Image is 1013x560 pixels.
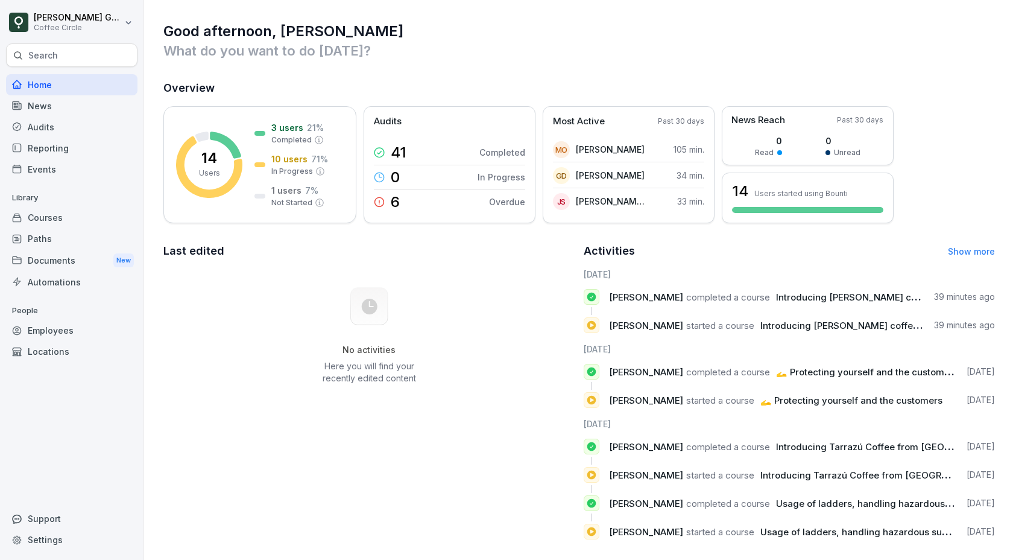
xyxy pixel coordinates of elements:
[686,469,754,481] span: started a course
[609,395,683,406] span: [PERSON_NAME]
[6,138,137,159] a: Reporting
[837,115,883,126] p: Past 30 days
[271,184,301,197] p: 1 users
[731,113,785,127] p: News Reach
[967,469,995,481] p: [DATE]
[6,95,137,116] a: News
[754,189,848,198] p: Users started using Bounti
[199,168,220,179] p: Users
[686,366,770,378] span: completed a course
[6,249,137,272] a: DocumentsNew
[686,441,770,453] span: completed a course
[834,147,860,158] p: Unread
[391,195,400,209] p: 6
[6,341,137,362] a: Locations
[6,159,137,180] a: Events
[609,320,683,331] span: [PERSON_NAME]
[658,116,704,127] p: Past 30 days
[732,181,748,202] h3: 14
[6,116,137,138] a: Audits
[584,418,996,430] h6: [DATE]
[308,360,430,384] p: Here you will find your recently edited content
[760,395,942,406] span: 🫴 Protecting yourself and the customers
[163,22,995,41] h1: Good afternoon, [PERSON_NAME]
[948,246,995,256] a: Show more
[576,169,645,182] p: [PERSON_NAME]
[686,291,770,303] span: completed a course
[674,143,704,156] p: 105 min.
[271,197,312,208] p: Not Started
[934,319,995,331] p: 39 minutes ago
[6,74,137,95] a: Home
[6,301,137,320] p: People
[609,441,683,453] span: [PERSON_NAME]
[271,135,312,145] p: Completed
[967,394,995,406] p: [DATE]
[271,166,313,177] p: In Progress
[479,146,525,159] p: Completed
[271,121,303,134] p: 3 users
[163,80,995,97] h2: Overview
[489,196,525,208] p: Overdue
[686,526,754,538] span: started a course
[6,207,137,228] a: Courses
[553,115,605,129] p: Most Active
[6,249,137,272] div: Documents
[686,395,754,406] span: started a course
[584,268,996,281] h6: [DATE]
[934,291,995,303] p: 39 minutes ago
[686,320,754,331] span: started a course
[609,291,683,303] span: [PERSON_NAME]
[478,171,525,183] p: In Progress
[6,508,137,529] div: Support
[686,498,770,509] span: completed a course
[6,272,137,293] a: Automations
[967,526,995,538] p: [DATE]
[28,49,58,62] p: Search
[755,147,774,158] p: Read
[609,526,683,538] span: [PERSON_NAME]
[967,497,995,509] p: [DATE]
[755,135,782,147] p: 0
[825,135,860,147] p: 0
[307,121,324,134] p: 21 %
[576,195,645,208] p: [PERSON_NAME] [PERSON_NAME]
[34,24,122,32] p: Coffee Circle
[6,188,137,208] p: Library
[113,253,134,267] div: New
[553,167,570,184] div: GD
[609,366,683,378] span: [PERSON_NAME]
[163,41,995,60] p: What do you want to do [DATE]?
[163,243,575,259] h2: Last edited
[609,469,683,481] span: [PERSON_NAME]
[391,170,400,185] p: 0
[967,441,995,453] p: [DATE]
[308,345,430,355] h5: No activities
[271,153,308,165] p: 10 users
[201,151,217,165] p: 14
[609,498,683,509] span: [PERSON_NAME]
[576,143,645,156] p: [PERSON_NAME]
[311,153,328,165] p: 71 %
[553,193,570,210] div: JS
[6,320,137,341] a: Employees
[677,195,704,208] p: 33 min.
[305,184,318,197] p: 7 %
[967,366,995,378] p: [DATE]
[584,343,996,355] h6: [DATE]
[6,228,137,249] a: Paths
[34,13,122,23] p: [PERSON_NAME] Grioui
[6,529,137,550] a: Settings
[374,115,402,129] p: Audits
[584,243,635,259] h2: Activities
